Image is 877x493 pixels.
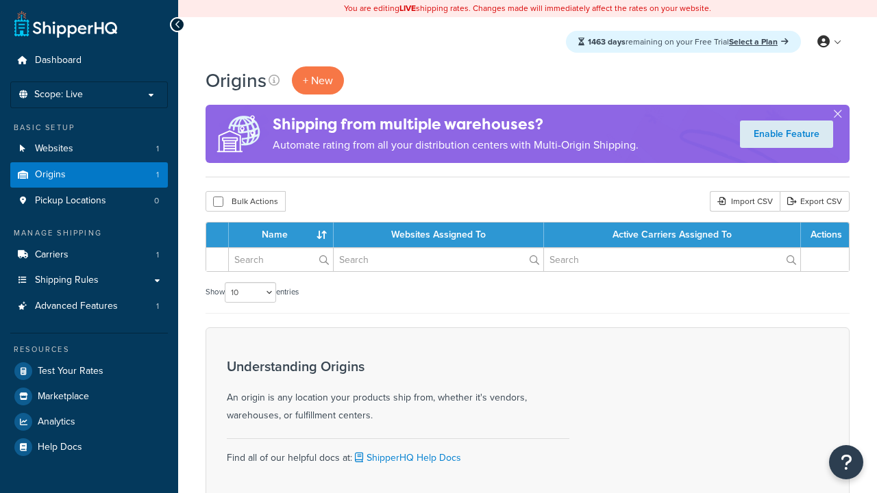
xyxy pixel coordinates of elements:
[10,227,168,239] div: Manage Shipping
[10,188,168,214] a: Pickup Locations 0
[334,223,544,247] th: Websites Assigned To
[38,416,75,428] span: Analytics
[10,435,168,459] a: Help Docs
[229,248,333,271] input: Search
[225,282,276,303] select: Showentries
[399,2,416,14] b: LIVE
[10,294,168,319] a: Advanced Features 1
[10,268,168,293] a: Shipping Rules
[10,294,168,319] li: Advanced Features
[273,113,639,136] h4: Shipping from multiple warehouses?
[154,195,159,207] span: 0
[156,301,159,312] span: 1
[38,442,82,453] span: Help Docs
[292,66,344,94] a: + New
[334,248,543,271] input: Search
[544,223,801,247] th: Active Carriers Assigned To
[544,248,800,271] input: Search
[227,438,569,467] div: Find all of our helpful docs at:
[829,445,863,479] button: Open Resource Center
[35,301,118,312] span: Advanced Features
[35,55,82,66] span: Dashboard
[10,384,168,409] a: Marketplace
[35,195,106,207] span: Pickup Locations
[34,89,83,101] span: Scope: Live
[35,275,99,286] span: Shipping Rules
[10,188,168,214] li: Pickup Locations
[229,223,334,247] th: Name
[156,169,159,181] span: 1
[156,143,159,155] span: 1
[273,136,639,155] p: Automate rating from all your distribution centers with Multi-Origin Shipping.
[10,242,168,268] li: Carriers
[10,344,168,355] div: Resources
[10,359,168,383] a: Test Your Rates
[206,191,286,212] button: Bulk Actions
[780,191,850,212] a: Export CSV
[156,249,159,261] span: 1
[227,359,569,374] h3: Understanding Origins
[35,169,66,181] span: Origins
[710,191,780,212] div: Import CSV
[566,31,801,53] div: remaining on your Free Trial
[10,162,168,188] a: Origins 1
[35,249,69,261] span: Carriers
[352,451,461,465] a: ShipperHQ Help Docs
[10,136,168,162] li: Websites
[38,366,103,377] span: Test Your Rates
[801,223,849,247] th: Actions
[206,67,267,94] h1: Origins
[303,73,333,88] span: + New
[10,122,168,134] div: Basic Setup
[10,136,168,162] a: Websites 1
[10,48,168,73] a: Dashboard
[729,36,789,48] a: Select a Plan
[740,121,833,148] a: Enable Feature
[14,10,117,38] a: ShipperHQ Home
[227,359,569,425] div: An origin is any location your products ship from, whether it's vendors, warehouses, or fulfillme...
[35,143,73,155] span: Websites
[206,282,299,303] label: Show entries
[588,36,626,48] strong: 1463 days
[38,391,89,403] span: Marketplace
[10,409,168,434] a: Analytics
[10,242,168,268] a: Carriers 1
[10,162,168,188] li: Origins
[206,105,273,163] img: ad-origins-multi-dfa493678c5a35abed25fd24b4b8a3fa3505936ce257c16c00bdefe2f3200be3.png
